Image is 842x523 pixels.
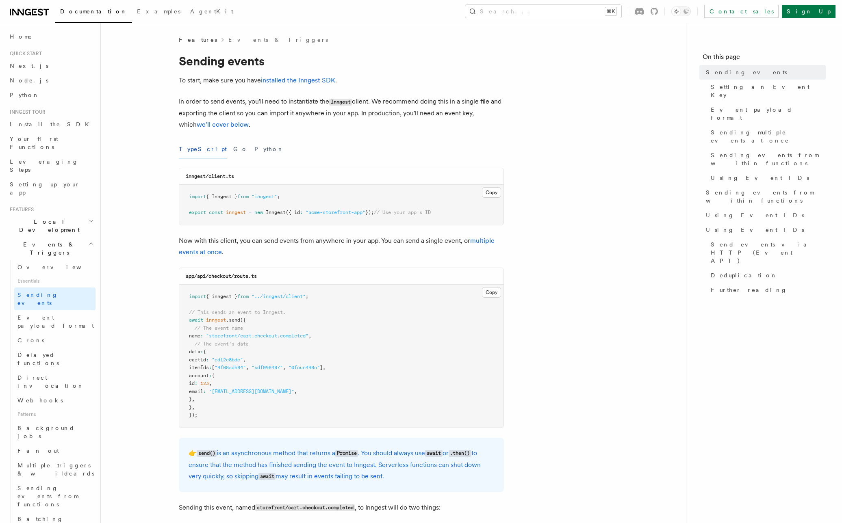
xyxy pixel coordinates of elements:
[206,294,237,299] span: { inngest }
[197,450,217,457] code: send()
[237,194,249,199] span: from
[294,389,297,394] span: ,
[252,294,306,299] span: "../inngest/client"
[711,106,826,122] span: Event payload format
[209,373,212,378] span: :
[14,408,95,421] span: Patterns
[189,447,494,482] p: 👉 is an asynchronous method that returns a . You should always use or to ensure that the method h...
[209,365,212,370] span: :
[14,393,95,408] a: Webhooks
[226,210,246,215] span: inngest
[192,404,195,410] span: ,
[189,194,206,199] span: import
[711,240,826,265] span: Send events via HTTP (Event API)
[10,158,78,173] span: Leveraging Steps
[14,287,95,310] a: Sending events
[10,63,48,69] span: Next.js
[14,310,95,333] a: Event payload format
[335,450,358,457] code: Promise
[209,389,294,394] span: "[EMAIL_ADDRESS][DOMAIN_NAME]"
[189,396,192,402] span: }
[179,54,504,68] h1: Sending events
[425,450,442,457] code: await
[200,380,209,386] span: 123
[707,171,826,185] a: Using Event IDs
[14,348,95,370] a: Delayed functions
[252,365,283,370] span: "sdf098487"
[189,294,206,299] span: import
[189,309,286,315] span: // This sends an event to Inngest.
[703,65,826,80] a: Sending events
[605,7,616,15] kbd: ⌘K
[7,132,95,154] a: Your first Functions
[329,99,352,106] code: Inngest
[206,194,237,199] span: { Inngest }
[266,210,286,215] span: Inngest
[226,317,240,323] span: .send
[209,380,212,386] span: ,
[707,80,826,102] a: Setting an Event Key
[707,125,826,148] a: Sending multiple events at once
[283,365,286,370] span: ,
[17,425,75,439] span: Background jobs
[706,188,826,205] span: Sending events from within functions
[189,317,203,323] span: await
[190,8,233,15] span: AgentKit
[306,294,308,299] span: ;
[254,140,284,158] button: Python
[7,58,95,73] a: Next.js
[374,210,431,215] span: // Use your app's ID
[711,151,826,167] span: Sending events from within functions
[189,357,206,363] span: cartId
[17,397,63,404] span: Webhooks
[703,208,826,223] a: Using Event IDs
[189,380,195,386] span: id
[7,237,95,260] button: Events & Triggers
[14,370,95,393] a: Direct invocation
[17,314,94,329] span: Event payload format
[55,2,132,23] a: Documentation
[14,274,95,287] span: Essentials
[7,206,34,213] span: Features
[10,77,48,84] span: Node.js
[482,187,501,198] button: Copy
[465,5,621,18] button: Search...⌘K
[711,286,787,294] span: Further reading
[189,349,200,354] span: data
[258,473,276,480] code: await
[195,325,243,331] span: // The event name
[179,237,495,256] a: multiple events at once
[206,333,308,339] span: "storefront/cart.checkout.completed"
[10,121,94,128] span: Install the SDK
[255,504,355,511] code: storefront/cart.checkout.completed
[7,214,95,237] button: Local Development
[14,421,95,443] a: Background jobs
[17,264,101,270] span: Overview
[7,154,95,177] a: Leveraging Steps
[711,174,809,182] span: Using Event IDs
[7,88,95,102] a: Python
[254,210,263,215] span: new
[252,194,277,199] span: "inngest"
[206,357,209,363] span: :
[308,333,311,339] span: ,
[707,148,826,171] a: Sending events from within functions
[703,52,826,65] h4: On this page
[706,226,804,234] span: Using Event IDs
[179,96,504,130] p: In order to send events, you'll need to instantiate the client. We recommend doing this in a sing...
[179,75,504,86] p: To start, make sure you have .
[14,458,95,481] a: Multiple triggers & wildcards
[17,292,58,306] span: Sending events
[189,210,206,215] span: export
[212,357,243,363] span: "ed12c8bde"
[703,223,826,237] a: Using Event IDs
[289,365,320,370] span: "0fnun498n"
[189,412,197,418] span: });
[7,50,42,57] span: Quick start
[7,117,95,132] a: Install the SDK
[7,109,46,115] span: Inngest tour
[179,36,217,44] span: Features
[195,341,249,347] span: // The event's data
[233,140,248,158] button: Go
[212,373,215,378] span: {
